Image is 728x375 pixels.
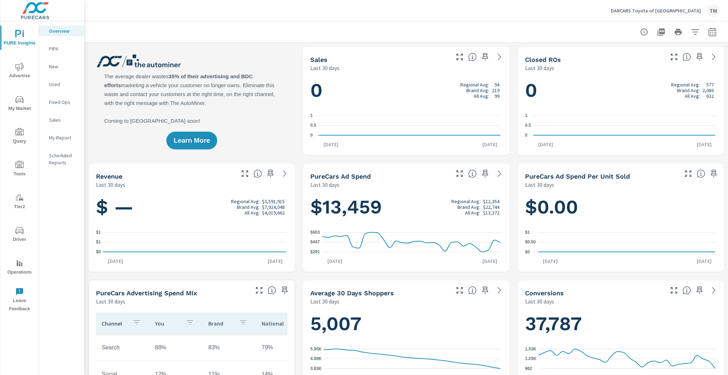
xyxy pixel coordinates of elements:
span: Number of Repair Orders Closed by the selected dealership group over the selected time range. [So... [682,53,691,61]
p: $3,591,915 [262,199,285,204]
text: $603 [310,230,320,235]
p: Regional Avg: [460,82,489,88]
p: National [262,320,287,327]
button: Learn More [166,132,217,149]
text: 0 [525,133,528,138]
button: Make Fullscreen [682,168,694,179]
p: Fixed Ops [49,99,79,106]
p: Regional Avg: [671,82,700,88]
p: PIPA [49,45,79,52]
p: Last 30 days [310,180,339,189]
span: Learn More [173,137,210,144]
p: 99 [494,93,499,99]
h5: Revenue [96,173,122,180]
text: 1 [525,113,528,118]
p: [DATE] [692,141,717,148]
td: 83% [203,339,256,356]
span: Save this to your personalized report [708,168,719,179]
p: [DATE] [318,141,343,148]
text: 3.83K [310,366,322,371]
p: All Avg: [685,93,700,99]
p: Brand Avg: [237,204,260,210]
p: 94 [494,82,499,88]
span: Save this to your personalized report [694,51,705,63]
span: Operations [2,259,37,276]
a: See more details in report [708,51,719,63]
span: Query [2,128,37,146]
div: Scheduled Reports [39,150,84,168]
h1: $0.00 [525,195,717,219]
button: Make Fullscreen [454,285,465,296]
text: 0 [310,133,313,138]
h1: 5,007 [310,312,502,336]
p: Channel [102,320,127,327]
span: Save this to your personalized report [265,168,276,179]
span: Tier2 [2,194,37,211]
button: Make Fullscreen [253,285,265,296]
text: $0.50 [525,240,536,245]
button: Make Fullscreen [668,51,680,63]
button: Make Fullscreen [454,51,465,63]
p: $12,354 [483,199,499,204]
div: Fixed Ops [39,97,84,107]
p: Last 30 days [525,64,554,72]
h1: 37,787 [525,312,717,336]
p: Last 30 days [525,297,554,306]
span: Save this to your personalized report [694,285,705,296]
p: All Avg: [245,210,260,216]
span: Tools [2,161,37,178]
p: All Avg: [474,93,489,99]
span: Average cost of advertising per each vehicle sold at the dealer over the selected date range. The... [697,169,705,178]
div: Sales [39,115,84,125]
p: Regional Avg: [451,199,480,204]
div: My Report [39,132,84,143]
p: Scheduled Reports [49,152,79,166]
button: Print Report [671,25,685,39]
span: Advertise [2,63,37,80]
p: [DATE] [103,258,128,265]
p: $22,744 [483,204,499,210]
p: Last 30 days [96,297,125,306]
p: Last 30 days [96,180,125,189]
h1: 0 [310,78,502,102]
p: 632 [706,93,714,99]
text: $0 [96,249,101,254]
span: Save this to your personalized report [480,168,491,179]
p: $4,019,662 [262,210,285,216]
div: nav menu [0,21,39,316]
p: Regional Avg: [231,199,260,204]
p: 577 [706,82,714,88]
div: PIPA [39,43,84,54]
h5: Closed ROs [525,56,561,63]
a: See more details in report [494,168,505,179]
p: Used [49,81,79,88]
h5: Average 30 Days Shoppers [310,289,394,297]
td: 88% [149,339,203,356]
span: Save this to your personalized report [480,51,491,63]
p: Brand Avg: [677,88,700,93]
button: Apply Filters [688,25,702,39]
text: $0 [525,249,530,254]
p: Last 30 days [310,64,339,72]
a: See more details in report [708,285,719,296]
p: [DATE] [477,258,502,265]
h1: $13,459 [310,195,502,219]
p: Last 30 days [310,297,339,306]
text: $1 [96,230,101,235]
h1: 0 [525,78,717,102]
p: $7,924,048 [262,204,285,210]
span: Save this to your personalized report [480,285,491,296]
h5: PureCars Ad Spend Per Unit Sold [525,173,630,180]
button: Make Fullscreen [239,168,251,179]
h5: Conversions [525,289,564,297]
p: [DATE] [477,141,502,148]
p: Brand [208,320,233,327]
p: DARCARS Toyota of [GEOGRAPHIC_DATA] [611,7,701,14]
text: 962 [525,366,532,371]
span: Leave Feedback [2,287,37,313]
button: "Export Report to PDF" [654,25,668,39]
span: The number of dealer-specified goals completed by a visitor. [Source: This data is provided by th... [682,286,691,295]
p: My Report [49,134,79,141]
span: Save this to your personalized report [279,285,290,296]
p: 2,086 [702,88,714,93]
